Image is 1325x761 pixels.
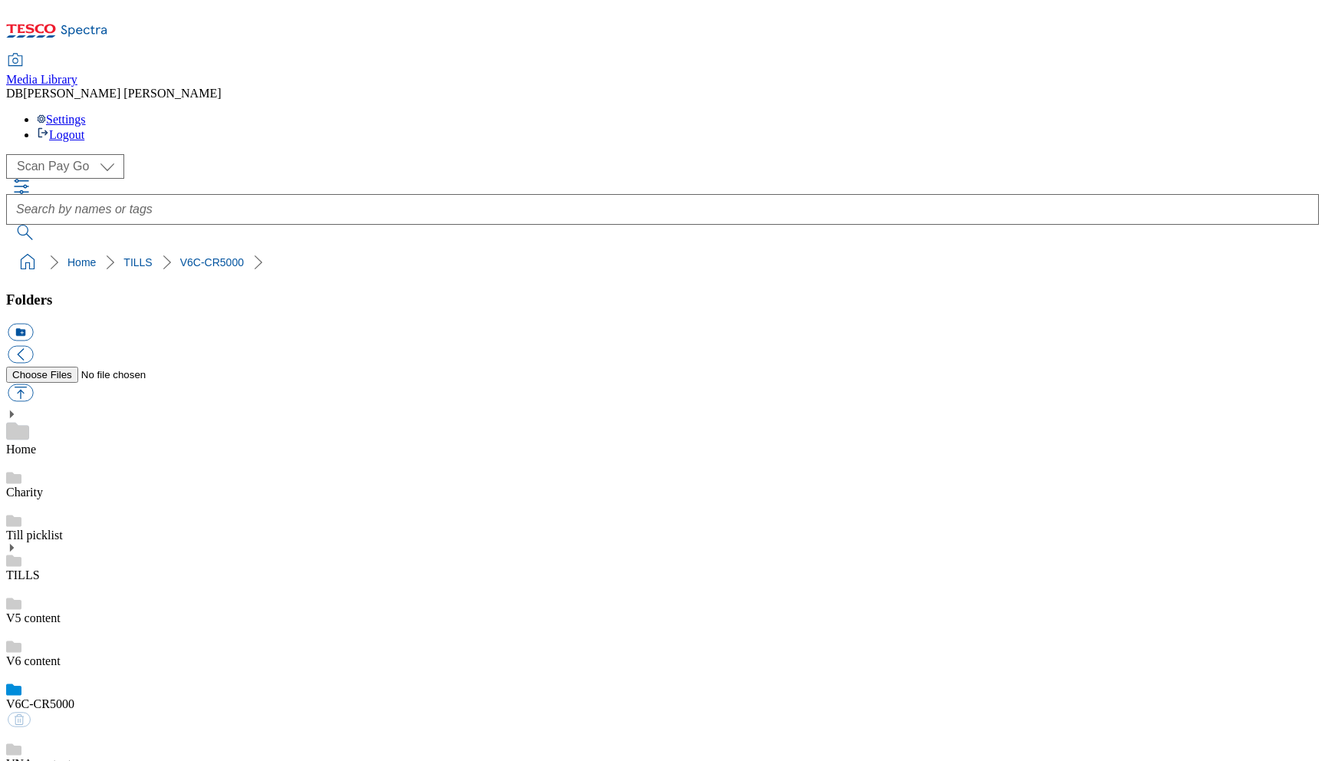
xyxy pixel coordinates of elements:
a: V6C-CR5000 [6,697,74,710]
a: Logout [37,128,84,141]
a: Settings [37,113,86,126]
a: Charity [6,486,43,499]
a: home [15,250,40,275]
span: Media Library [6,73,77,86]
input: Search by names or tags [6,194,1319,225]
a: TILLS [123,256,152,268]
nav: breadcrumb [6,248,1319,277]
a: TILLS [6,568,40,581]
a: Till picklist [6,529,63,542]
span: DB [6,87,23,100]
a: Home [6,443,36,456]
a: V5 content [6,611,61,624]
a: V6C-CR5000 [180,256,244,268]
a: Media Library [6,54,77,87]
a: Home [67,256,96,268]
h3: Folders [6,292,1319,308]
span: [PERSON_NAME] [PERSON_NAME] [23,87,221,100]
a: V6 content [6,654,61,667]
